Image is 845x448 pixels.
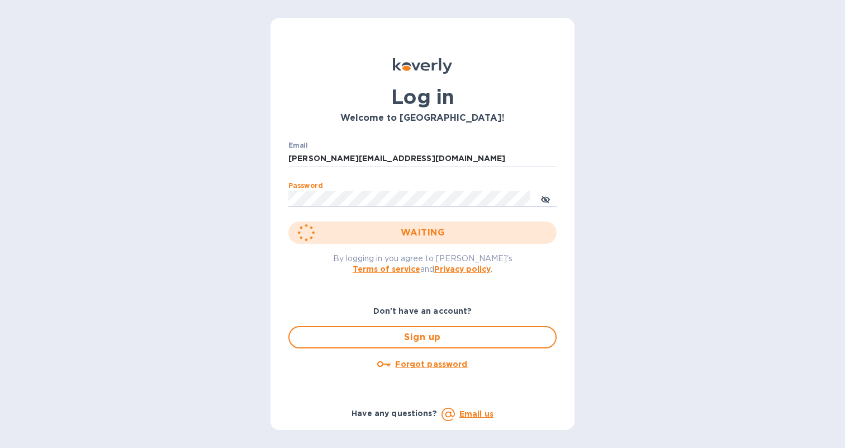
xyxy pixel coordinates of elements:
button: Sign up [288,326,557,348]
label: Email [288,142,308,149]
b: Don't have an account? [373,306,472,315]
h3: Welcome to [GEOGRAPHIC_DATA]! [288,113,557,124]
button: toggle password visibility [534,187,557,210]
label: Password [288,182,322,189]
span: Sign up [298,331,547,344]
a: Email us [459,409,493,418]
input: Enter email address [288,150,557,167]
a: Terms of service [353,265,420,273]
a: Privacy policy [434,265,491,273]
span: By logging in you agree to [PERSON_NAME]'s and . [333,254,512,273]
u: Forgot password [395,360,467,369]
h1: Log in [288,85,557,109]
img: Koverly [393,58,452,74]
b: Have any questions? [352,409,437,418]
